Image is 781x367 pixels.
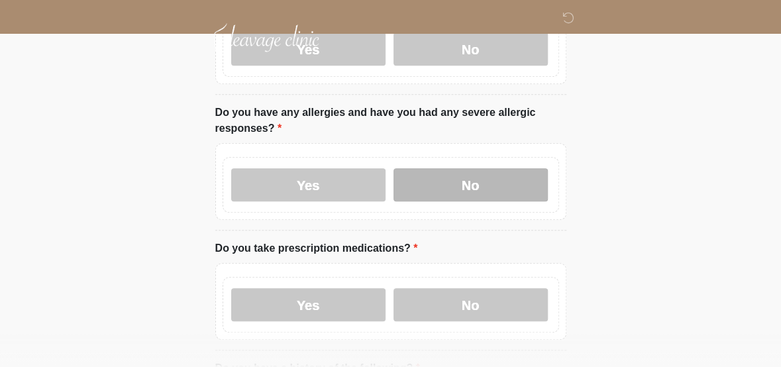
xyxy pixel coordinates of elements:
label: No [393,288,548,321]
label: No [393,168,548,201]
img: Cleavage Clinic Logo [202,10,331,73]
label: Do you take prescription medications? [215,240,418,256]
label: Yes [231,288,386,321]
label: Do you have any allergies and have you had any severe allergic responses? [215,105,566,136]
label: Yes [231,168,386,201]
